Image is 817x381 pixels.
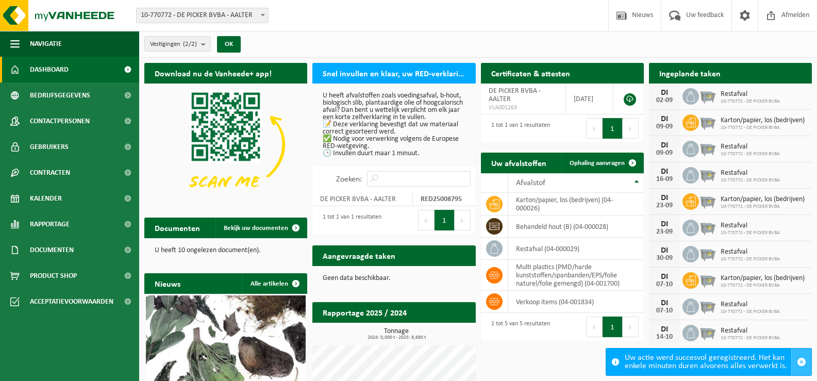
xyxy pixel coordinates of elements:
button: Previous [418,210,435,230]
div: 30-09 [654,255,675,262]
span: 2024: 0,000 t - 2025: 9,680 t [318,335,475,340]
div: 1 tot 5 van 5 resultaten [486,316,550,338]
a: Bekijk uw documenten [215,218,306,238]
img: WB-2500-GAL-GY-01 [699,192,716,209]
div: DI [654,246,675,255]
span: 10-770772 - DE PICKER BVBA - AALTER [137,8,268,23]
h2: Documenten [144,218,210,238]
img: WB-2500-GAL-GY-01 [699,113,716,130]
td: DE PICKER BVBA - AALTER [312,192,413,206]
div: 02-09 [654,97,675,104]
button: Next [623,118,639,139]
div: DI [654,141,675,150]
button: Previous [586,118,603,139]
div: 09-09 [654,123,675,130]
h2: Snel invullen en klaar, uw RED-verklaring voor 2025 [312,63,475,83]
span: Afvalstof [516,179,545,187]
img: WB-2500-GAL-GY-01 [699,271,716,288]
p: U heeft afvalstoffen zoals voedingsafval, b-hout, biologisch slib, plantaardige olie of hoogcalor... [323,92,465,157]
h2: Aangevraagde taken [312,245,406,266]
td: behandeld hout (B) (04-000028) [508,216,644,238]
div: DI [654,220,675,228]
span: DE PICKER BVBA - AALTER [489,87,541,103]
h2: Uw afvalstoffen [481,153,557,173]
div: 14-10 [654,334,675,341]
h2: Certificaten & attesten [481,63,580,83]
p: U heeft 10 ongelezen document(en). [155,247,297,254]
strong: RED25008795 [421,195,462,203]
span: 10-770772 - DE PICKER BVBA [721,177,780,184]
div: 1 tot 1 van 1 resultaten [318,209,381,231]
span: Contactpersonen [30,108,90,134]
div: DI [654,299,675,307]
div: 07-10 [654,307,675,314]
span: Restafval [721,327,780,335]
button: Previous [586,317,603,337]
h3: Tonnage [318,328,475,340]
span: Gebruikers [30,134,69,160]
div: DI [654,168,675,176]
span: Restafval [721,248,780,256]
span: Contracten [30,160,70,186]
span: Karton/papier, los (bedrijven) [721,195,805,204]
div: DI [654,194,675,202]
a: Alle artikelen [242,273,306,294]
span: Kalender [30,186,62,211]
div: DI [654,115,675,123]
span: Bedrijfsgegevens [30,82,90,108]
div: 07-10 [654,281,675,288]
span: 10-770772 - DE PICKER BVBA [721,335,780,341]
p: Geen data beschikbaar. [323,275,465,282]
img: WB-2500-GAL-GY-01 [699,297,716,314]
span: 10-770772 - DE PICKER BVBA [721,98,780,105]
span: Bekijk uw documenten [224,225,288,231]
button: 1 [435,210,455,230]
div: DI [654,325,675,334]
h2: Rapportage 2025 / 2024 [312,302,417,322]
td: [DATE] [566,84,613,114]
h2: Nieuws [144,273,191,293]
span: VLA001263 [489,104,558,112]
h2: Ingeplande taken [649,63,731,83]
span: Ophaling aanvragen [570,160,625,167]
span: Acceptatievoorwaarden [30,289,113,314]
div: 23-09 [654,228,675,236]
span: 10-770772 - DE PICKER BVBA [721,283,805,289]
span: 10-770772 - DE PICKER BVBA [721,204,805,210]
span: 10-770772 - DE PICKER BVBA [721,256,780,262]
div: 09-09 [654,150,675,157]
button: 1 [603,317,623,337]
div: DI [654,89,675,97]
span: 10-770772 - DE PICKER BVBA [721,230,780,236]
div: DI [654,273,675,281]
span: Dashboard [30,57,69,82]
a: Bekijk rapportage [399,322,475,343]
label: Zoeken: [336,175,362,184]
button: 1 [603,118,623,139]
span: Karton/papier, los (bedrijven) [721,274,805,283]
div: Uw actie werd succesvol geregistreerd. Het kan enkele minuten duren alvorens alles verwerkt is. [625,349,791,375]
button: Next [455,210,471,230]
span: Rapportage [30,211,70,237]
td: restafval (04-000029) [508,238,644,260]
img: Download de VHEPlus App [144,84,307,206]
span: Restafval [721,169,780,177]
img: WB-2500-GAL-GY-01 [699,165,716,183]
img: WB-2500-GAL-GY-01 [699,244,716,262]
h2: Download nu de Vanheede+ app! [144,63,282,83]
button: OK [217,36,241,53]
span: Product Shop [30,263,77,289]
span: Restafval [721,301,780,309]
td: verkoop items (04-001834) [508,291,644,313]
count: (2/2) [183,41,197,47]
span: Navigatie [30,31,62,57]
span: 10-770772 - DE PICKER BVBA [721,151,780,157]
td: multi plastics (PMD/harde kunststoffen/spanbanden/EPS/folie naturel/folie gemengd) (04-001700) [508,260,644,291]
img: WB-2500-GAL-GY-01 [699,87,716,104]
button: Vestigingen(2/2) [144,36,211,52]
span: Restafval [721,222,780,230]
img: WB-2500-GAL-GY-01 [699,139,716,157]
img: WB-2500-GAL-GY-01 [699,218,716,236]
span: 10-770772 - DE PICKER BVBA [721,309,780,315]
button: Next [623,317,639,337]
